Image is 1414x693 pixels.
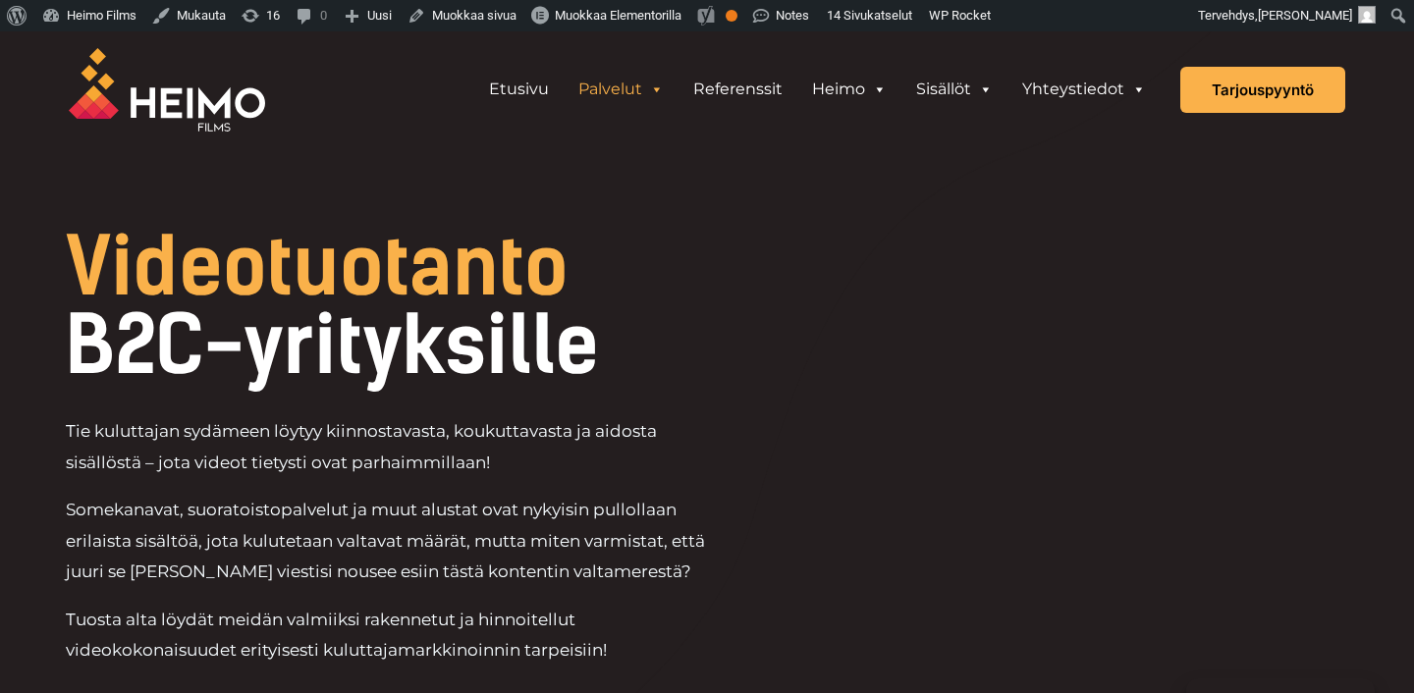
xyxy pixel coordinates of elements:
[901,70,1007,109] a: Sisällöt
[66,495,707,588] p: Somekanavat, suoratoistopalvelut ja muut alustat ovat nykyisin pullollaan erilaista sisältöä, jot...
[66,605,707,666] p: Tuosta alta löydät meidän valmiiksi rakennetut ja hinnoitellut videokokonaisuudet erityisesti kul...
[69,48,265,132] img: Heimo Filmsin logo
[66,220,569,314] span: Videotuotanto
[564,70,679,109] a: Palvelut
[464,70,1170,109] aside: Header Widget 1
[555,8,681,23] span: Muokkaa Elementorilla
[797,70,901,109] a: Heimo
[726,10,737,22] div: OK
[1258,8,1352,23] span: [PERSON_NAME]
[679,70,797,109] a: Referenssit
[1007,70,1161,109] a: Yhteystiedot
[66,228,841,385] h1: B2C-yrityksille
[66,416,707,478] p: Tie kuluttajan sydämeen löytyy kiinnostavasta, koukuttavasta ja aidosta sisällöstä – jota videot ...
[474,70,564,109] a: Etusivu
[1180,67,1345,113] a: Tarjouspyyntö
